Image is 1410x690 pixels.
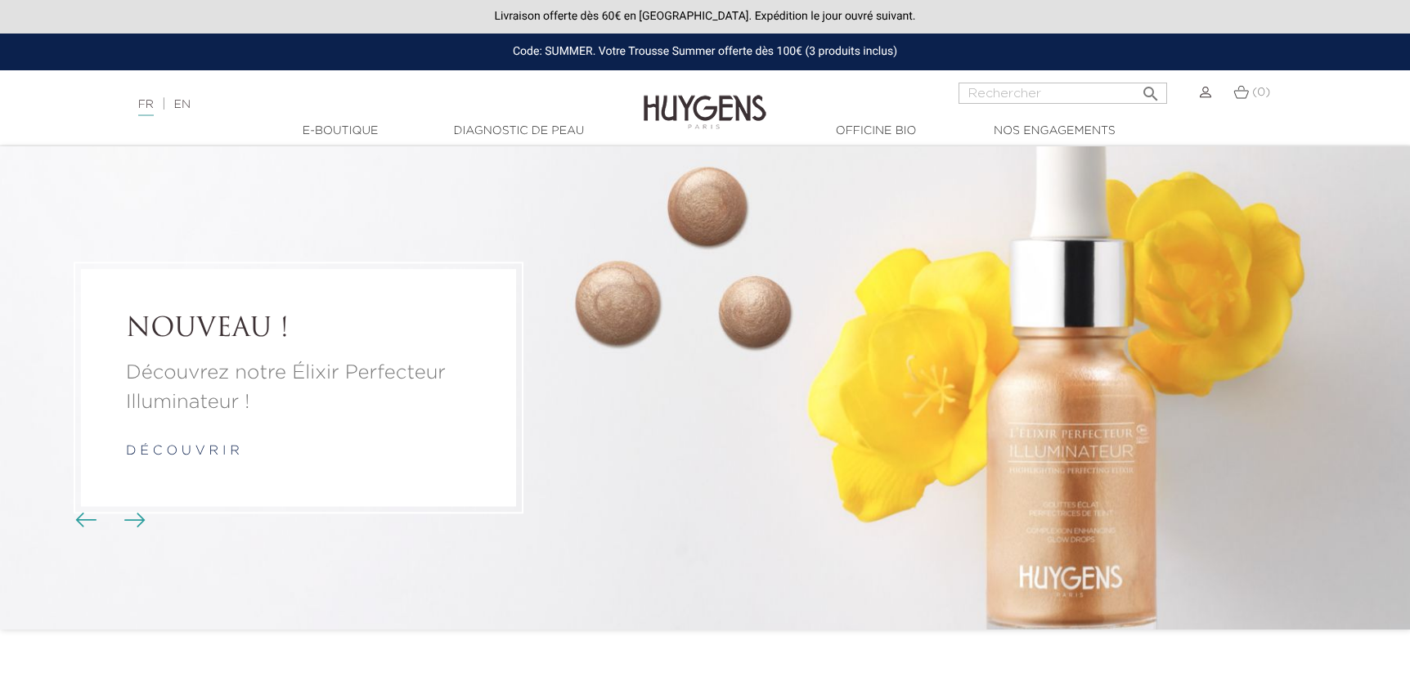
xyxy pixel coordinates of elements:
[82,509,135,533] div: Boutons du carrousel
[1136,78,1165,100] button: 
[138,99,154,116] a: FR
[174,99,191,110] a: EN
[644,69,766,132] img: Huygens
[959,83,1167,104] input: Rechercher
[126,358,471,417] a: Découvrez notre Élixir Perfecteur Illuminateur !
[126,445,240,458] a: d é c o u v r i r
[1252,87,1270,98] span: (0)
[972,123,1136,140] a: Nos engagements
[794,123,958,140] a: Officine Bio
[437,123,600,140] a: Diagnostic de peau
[258,123,422,140] a: E-Boutique
[130,95,576,114] div: |
[126,315,471,346] a: NOUVEAU !
[1141,79,1161,99] i: 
